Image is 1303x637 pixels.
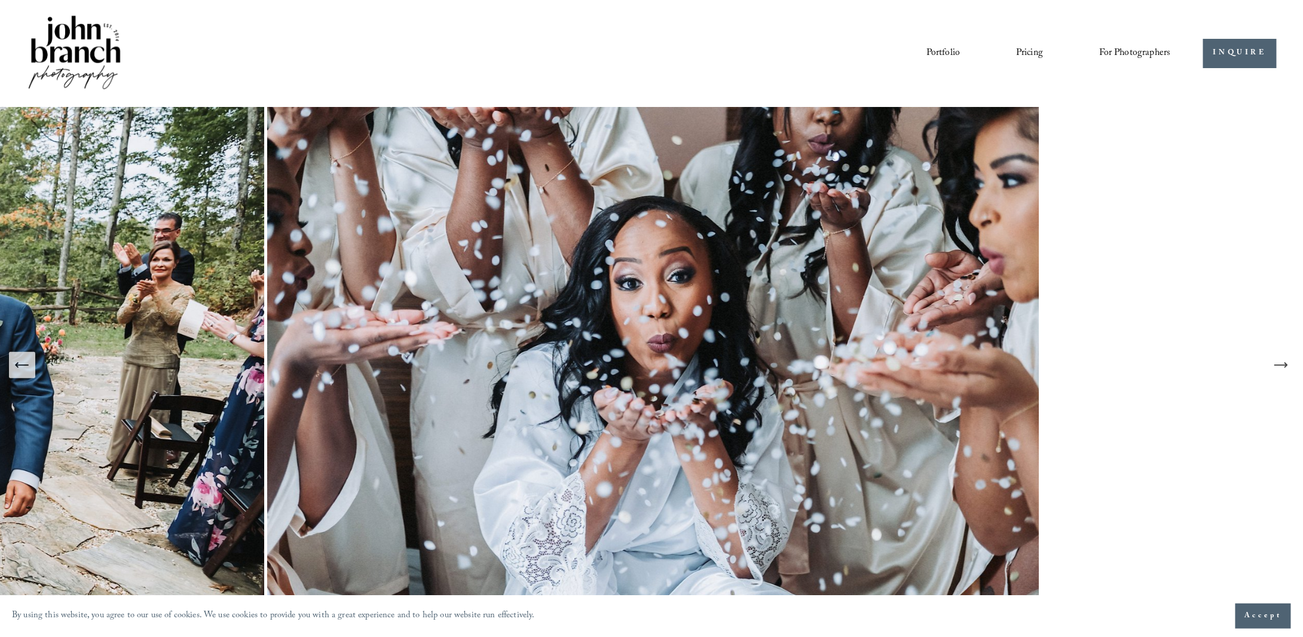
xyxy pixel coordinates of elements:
[1099,43,1171,63] a: folder dropdown
[1268,352,1294,378] button: Next Slide
[1244,610,1282,622] span: Accept
[1203,39,1277,68] a: INQUIRE
[926,43,960,63] a: Portfolio
[9,352,35,378] button: Previous Slide
[1235,604,1291,629] button: Accept
[268,107,1042,623] img: The Cookery Wedding Photography
[26,13,123,94] img: John Branch IV Photography
[1099,44,1171,63] span: For Photographers
[1016,43,1043,63] a: Pricing
[12,608,535,625] p: By using this website, you agree to our use of cookies. We use cookies to provide you with a grea...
